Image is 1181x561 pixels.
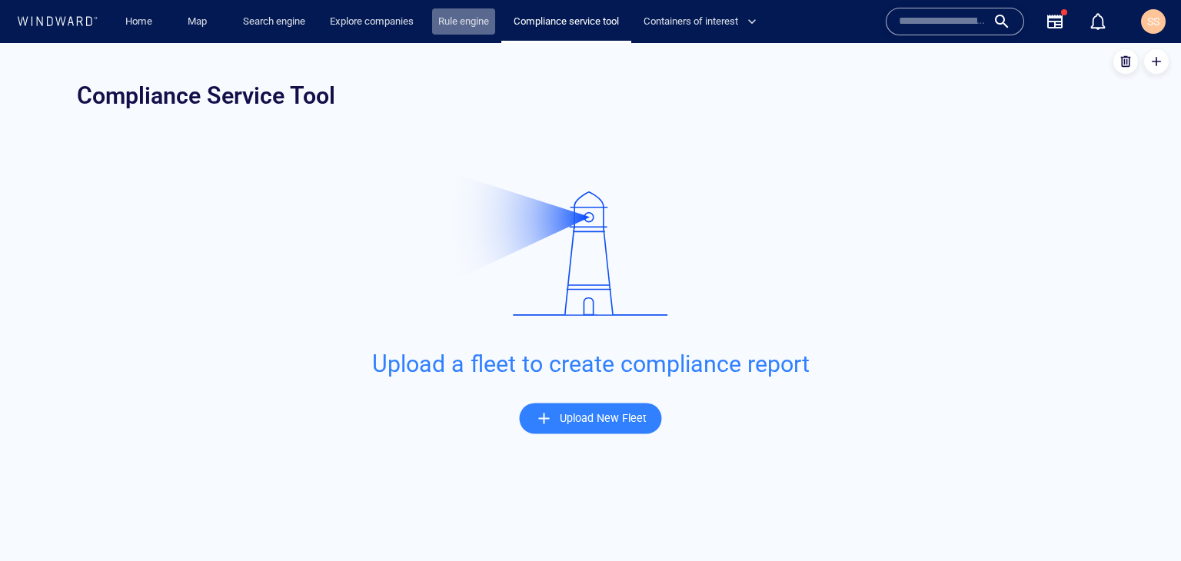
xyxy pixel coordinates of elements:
[372,307,810,335] h4: Upload a fleet to create compliance report
[557,363,650,388] div: Upload New Fleet
[637,8,770,35] button: Containers of interest
[437,128,667,279] img: lighthouse.8abcae73.svg
[114,8,163,35] button: Home
[237,8,311,35] a: Search engine
[77,38,1080,67] h4: Compliance Service Tool
[1116,492,1169,549] iframe: Chat
[1138,6,1169,37] button: SS
[324,8,420,35] a: Explore companies
[507,8,625,35] a: Compliance service tool
[1147,15,1159,28] span: SS
[119,8,158,35] a: Home
[181,8,218,35] a: Map
[520,360,662,390] button: Upload New Fleet
[175,8,225,35] button: Map
[1089,12,1107,31] div: Notification center
[432,8,495,35] a: Rule engine
[644,13,757,31] span: Containers of interest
